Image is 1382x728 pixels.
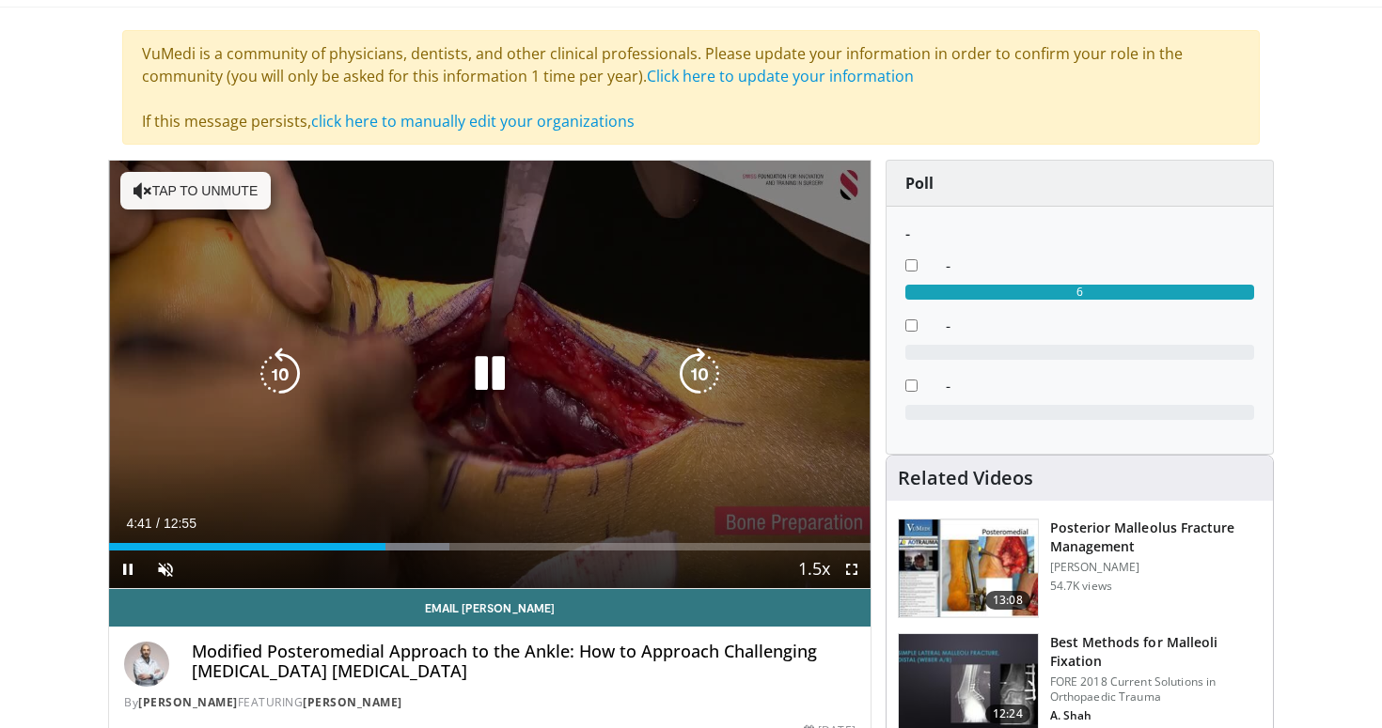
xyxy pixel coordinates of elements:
[126,516,151,531] span: 4:41
[303,694,402,710] a: [PERSON_NAME]
[109,543,871,550] div: Progress Bar
[109,589,871,627] a: Email [PERSON_NAME]
[905,285,1254,300] div: 6
[985,591,1030,610] span: 13:08
[899,519,1038,617] img: 50e07c4d-707f-48cd-824d-a6044cd0d074.150x105_q85_crop-smart_upscale.jpg
[124,694,856,711] div: By FEATURING
[147,550,184,588] button: Unmute
[311,111,635,132] a: click here to manually edit your organizations
[833,550,871,588] button: Fullscreen
[1050,674,1262,705] p: FORE 2018 Current Solutions in Orthopaedic Trauma
[122,30,1260,145] div: VuMedi is a community of physicians, dentists, and other clinical professionals. Please update yo...
[905,225,1254,243] h6: -
[1050,708,1262,723] p: A. Shah
[1050,579,1112,594] p: 54.7K views
[138,694,238,710] a: [PERSON_NAME]
[164,516,196,531] span: 12:55
[985,705,1030,723] span: 12:24
[932,255,1268,277] dd: -
[932,375,1268,397] dd: -
[109,161,871,589] video-js: Video Player
[647,66,914,86] a: Click here to update your information
[898,467,1033,489] h4: Related Videos
[156,516,160,531] span: /
[1050,633,1262,671] h3: Best Methods for Malleoli Fixation
[120,172,271,209] button: Tap to unmute
[898,519,1262,618] a: 13:08 Posterior Malleolus Fracture Management [PERSON_NAME] 54.7K views
[192,642,856,682] h4: Modified Posteromedial Approach to the Ankle: How to Approach Challenging [MEDICAL_DATA] [MEDICAL...
[932,315,1268,337] dd: -
[1050,519,1262,556] h3: Posterior Malleolus Fracture Management
[109,550,147,588] button: Pause
[124,642,169,687] img: Avatar
[1050,560,1262,575] p: [PERSON_NAME]
[905,173,934,194] strong: Poll
[795,550,833,588] button: Playback Rate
